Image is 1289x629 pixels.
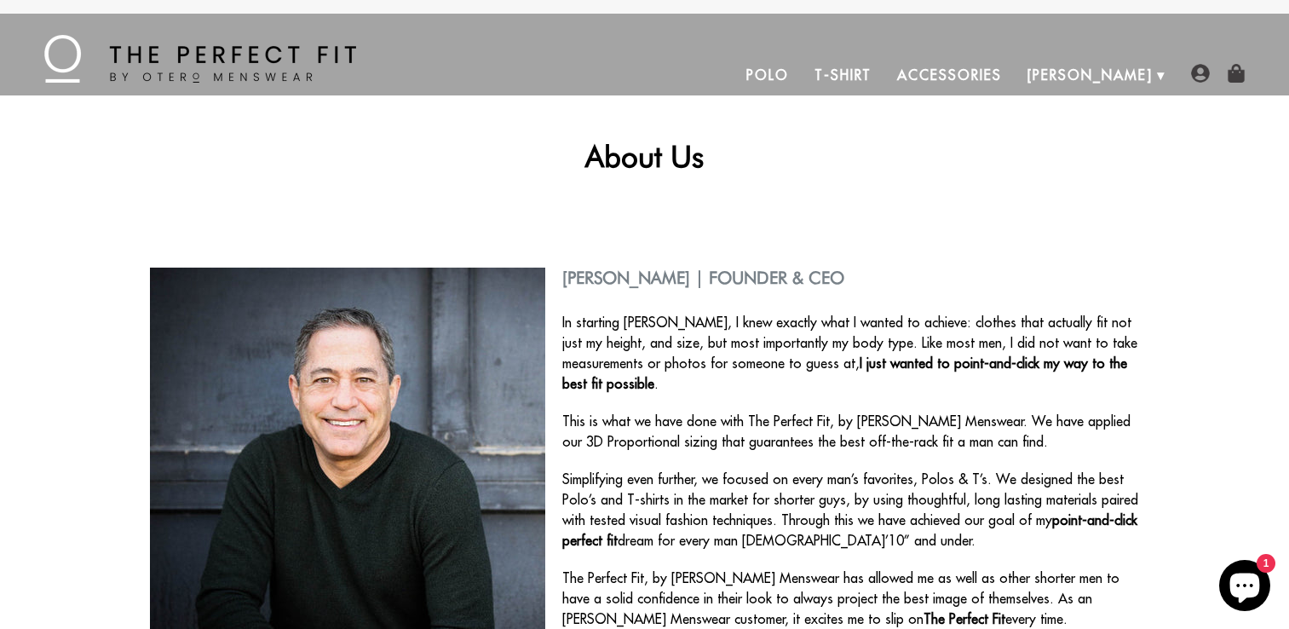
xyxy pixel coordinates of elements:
h1: About Us [150,138,1140,174]
p: In starting [PERSON_NAME], I knew exactly what I wanted to achieve: clothes that actually fit not... [150,312,1140,394]
h2: [PERSON_NAME] | Founder & CEO [150,268,1140,288]
strong: point-and-click [1052,511,1137,528]
a: T-Shirt [802,55,884,95]
strong: point-and-click my way to the best fit possible [562,355,1127,392]
p: Simplifying even further, we focused on every man’s favorites, Polos & T’s. We designed the best ... [150,469,1140,551]
strong: perfect fit [562,532,618,549]
p: The Perfect Fit, by [PERSON_NAME] Menswear has allowed me as well as other shorter men to have a ... [150,568,1140,629]
p: This is what we have done with The Perfect Fit, by [PERSON_NAME] Menswear. We have applied our 3D... [150,411,1140,452]
a: [PERSON_NAME] [1015,55,1165,95]
inbox-online-store-chat: Shopify online store chat [1214,560,1275,615]
a: Accessories [884,55,1014,95]
img: user-account-icon.png [1191,64,1210,83]
a: Polo [734,55,802,95]
img: The Perfect Fit - by Otero Menswear - Logo [44,35,356,83]
strong: The Perfect Fit [924,610,1005,627]
strong: I just wanted to [860,355,950,372]
img: shopping-bag-icon.png [1227,64,1246,83]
